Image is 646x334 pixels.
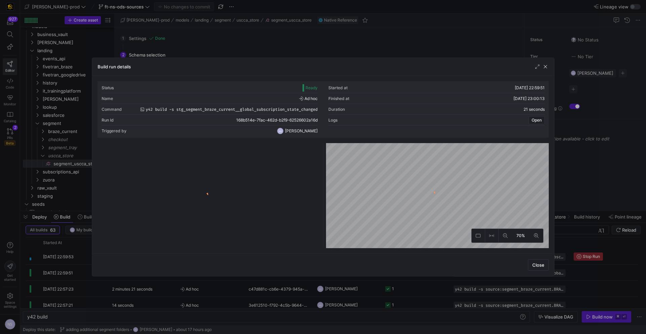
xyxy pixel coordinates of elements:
y42-duration: 21 seconds [524,107,545,112]
div: Logs [328,118,337,123]
button: 70% [512,229,530,242]
div: Duration [328,107,345,112]
div: Status [102,86,114,90]
span: 168b514e-7fac-462d-b2f9-62526602a16d [236,118,318,123]
span: [DATE] 22:59:51 [515,85,545,90]
div: Name [102,96,113,101]
span: 70% [515,232,526,239]
button: Close [528,259,549,271]
div: Command [102,107,122,112]
span: Open [532,118,542,123]
h3: Build run details [98,64,131,69]
span: Ready [306,86,318,90]
span: [PERSON_NAME] [285,129,318,133]
span: y42 build -s stg_segment_braze_current__global_subscription_state_changed [146,107,318,112]
img: logo.gif [431,191,441,201]
span: Close [532,262,544,268]
span: [DATE] 23:00:13 [513,96,545,101]
div: Finished at [328,96,349,101]
div: Run Id [102,118,114,123]
div: NS [277,128,284,134]
span: Ad hoc [299,96,318,101]
div: Triggered by [102,129,127,133]
img: logo.gif [204,192,214,202]
div: Started at [328,86,348,90]
button: Open [529,116,545,124]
